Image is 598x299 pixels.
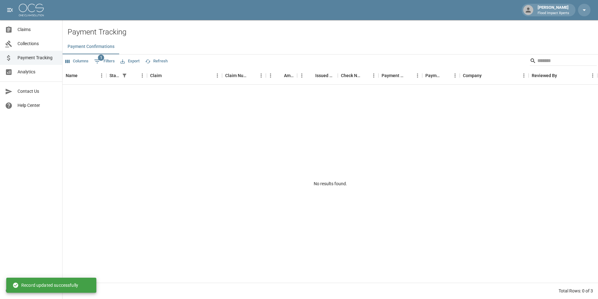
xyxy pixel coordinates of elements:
[297,71,307,80] button: Menu
[98,55,104,61] span: 1
[519,71,529,80] button: Menu
[225,67,248,84] div: Claim Number
[532,67,557,84] div: Reviewed By
[138,71,147,80] button: Menu
[529,67,597,84] div: Reviewed By
[18,69,57,75] span: Analytics
[338,67,378,84] div: Check Number
[66,67,78,84] div: Name
[106,67,147,84] div: Status
[422,67,460,84] div: Payment Type
[19,4,44,16] img: ocs-logo-white-transparent.png
[18,40,57,47] span: Collections
[18,88,57,95] span: Contact Us
[315,67,335,84] div: Issued Date
[284,67,294,84] div: Amount
[4,4,16,16] button: open drawer
[588,71,597,80] button: Menu
[463,67,482,84] div: Company
[360,71,369,80] button: Sort
[307,71,315,80] button: Sort
[530,56,597,67] div: Search
[120,71,129,80] button: Show filters
[129,71,138,80] button: Sort
[150,67,162,84] div: Claim
[266,67,297,84] div: Amount
[18,55,57,61] span: Payment Tracking
[248,71,256,80] button: Sort
[378,67,422,84] div: Payment Method
[341,67,360,84] div: Check Number
[63,39,598,54] div: dynamic tabs
[482,71,490,80] button: Sort
[78,71,86,80] button: Sort
[450,71,460,80] button: Menu
[63,39,119,54] button: Payment Confirmations
[535,4,572,16] div: [PERSON_NAME]
[222,67,266,84] div: Claim Number
[256,71,266,80] button: Menu
[97,71,106,80] button: Menu
[413,71,422,80] button: Menu
[369,71,378,80] button: Menu
[162,71,170,80] button: Sort
[559,288,593,294] div: Total Rows: 0 of 3
[557,71,566,80] button: Sort
[213,71,222,80] button: Menu
[109,67,120,84] div: Status
[18,26,57,33] span: Claims
[297,67,338,84] div: Issued Date
[404,71,413,80] button: Sort
[275,71,284,80] button: Sort
[538,11,569,16] p: Flood Impact Xperts
[442,71,450,80] button: Sort
[144,56,169,66] button: Refresh
[120,71,129,80] div: 1 active filter
[93,56,116,66] button: Show filters
[119,56,141,66] button: Export
[425,67,442,84] div: Payment Type
[63,67,106,84] div: Name
[68,28,598,37] h2: Payment Tracking
[266,71,275,80] button: Menu
[64,56,90,66] button: Select columns
[18,102,57,109] span: Help Center
[460,67,529,84] div: Company
[147,67,222,84] div: Claim
[382,67,404,84] div: Payment Method
[63,85,598,283] div: No results found.
[6,287,57,294] div: © 2025 One Claim Solution
[13,280,78,291] div: Record updated successfully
